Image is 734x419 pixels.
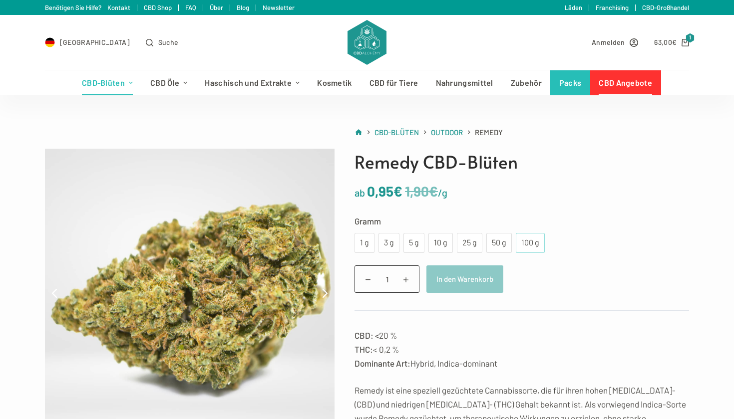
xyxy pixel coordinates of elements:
[592,36,638,48] a: Anmelden
[429,183,438,200] span: €
[592,36,625,48] span: Anmelden
[463,236,476,249] div: 25 g
[45,3,130,11] a: Benötigen Sie Hilfe? Kontakt
[431,126,463,139] a: Outdoor
[144,3,172,11] a: CBD Shop
[550,70,590,95] a: Packs
[60,36,130,48] span: [GEOGRAPHIC_DATA]
[158,36,179,48] span: Suche
[73,70,661,95] nav: Header-Menü
[654,36,689,48] a: Shopping cart
[686,33,695,43] span: 1
[185,3,196,11] a: FAQ
[355,149,689,175] h1: Remedy CBD-Blüten
[237,3,249,11] a: Blog
[361,70,427,95] a: CBD für Tiere
[45,37,55,47] img: DE Flag
[409,236,418,249] div: 5 g
[309,70,361,95] a: Kosmetik
[355,328,689,370] p: 20 % < 0,2 % Hybrid, Indica-dominant
[426,265,503,293] button: In den Warenkorb
[565,3,582,11] a: Läden
[590,70,661,95] a: CBD Angebote
[427,70,502,95] a: Nahrungsmittel
[393,183,402,200] span: €
[374,126,419,139] a: CBD-Blüten
[672,38,677,46] span: €
[355,358,410,368] strong: Dominante Art:
[522,236,539,249] div: 100 g
[196,70,309,95] a: Haschisch und Extrakte
[502,70,550,95] a: Zubehör
[434,236,447,249] div: 10 g
[596,3,629,11] a: Franchising
[431,128,463,137] span: Outdoor
[367,183,402,200] bdi: 0,95
[210,3,223,11] a: Über
[146,36,178,48] button: Open search form
[361,236,368,249] div: 1 g
[355,265,419,293] input: Produktmenge
[355,214,689,228] label: Gramm
[438,187,447,199] span: /g
[492,236,506,249] div: 50 g
[654,38,677,46] bdi: 63,00
[355,344,373,354] strong: THC:
[475,126,503,139] span: Remedy
[263,3,295,11] a: Newsletter
[348,20,386,65] img: CBD Alchemy
[73,70,141,95] a: CBD-Blüten
[142,70,196,95] a: CBD Öle
[405,183,438,200] bdi: 1,90
[355,187,365,199] span: ab
[355,330,379,340] strong: CBD: <
[384,236,393,249] div: 3 g
[45,36,130,48] a: Select Country
[374,128,419,137] span: CBD-Blüten
[642,3,689,11] a: CBD-Großhandel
